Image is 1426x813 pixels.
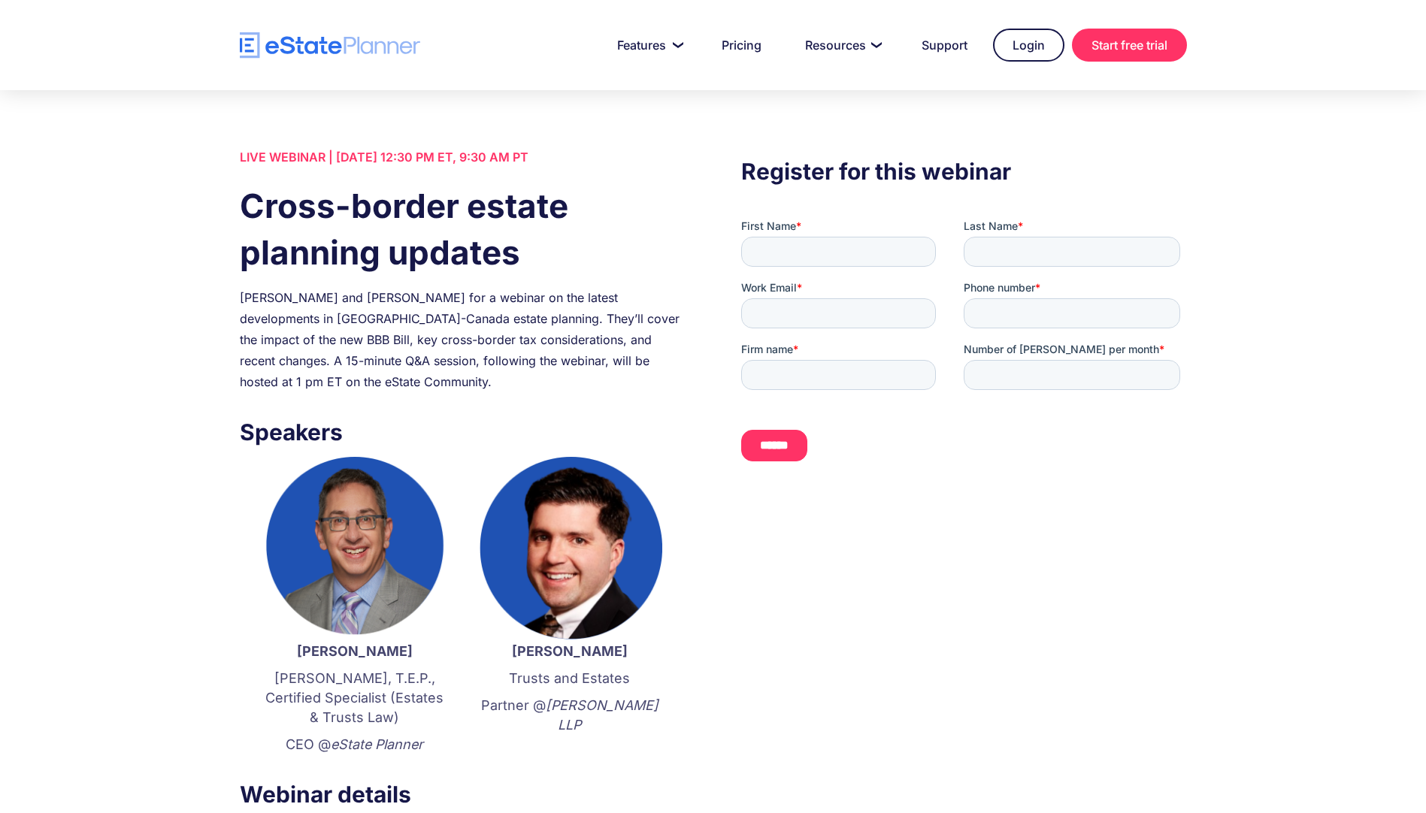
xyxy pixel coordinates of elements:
[787,30,896,60] a: Resources
[546,697,659,733] em: [PERSON_NAME] LLP
[741,154,1186,189] h3: Register for this webinar
[704,30,780,60] a: Pricing
[240,32,420,59] a: home
[599,30,696,60] a: Features
[904,30,985,60] a: Support
[477,696,662,735] p: Partner @
[262,669,447,727] p: [PERSON_NAME], T.E.P., Certified Specialist (Estates & Trusts Law)
[240,287,685,392] div: [PERSON_NAME] and [PERSON_NAME] for a webinar on the latest developments in [GEOGRAPHIC_DATA]-Can...
[297,643,413,659] strong: [PERSON_NAME]
[512,643,628,659] strong: [PERSON_NAME]
[240,777,685,811] h3: Webinar details
[240,415,685,449] h3: Speakers
[262,735,447,754] p: CEO @
[240,183,685,276] h1: Cross-border estate planning updates
[240,147,685,168] div: LIVE WEBINAR | [DATE] 12:30 PM ET, 9:30 AM PT
[331,736,423,752] em: eState Planner
[993,29,1064,62] a: Login
[477,669,662,688] p: Trusts and Estates
[477,742,662,762] p: ‍
[741,219,1186,474] iframe: Form 0
[1072,29,1187,62] a: Start free trial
